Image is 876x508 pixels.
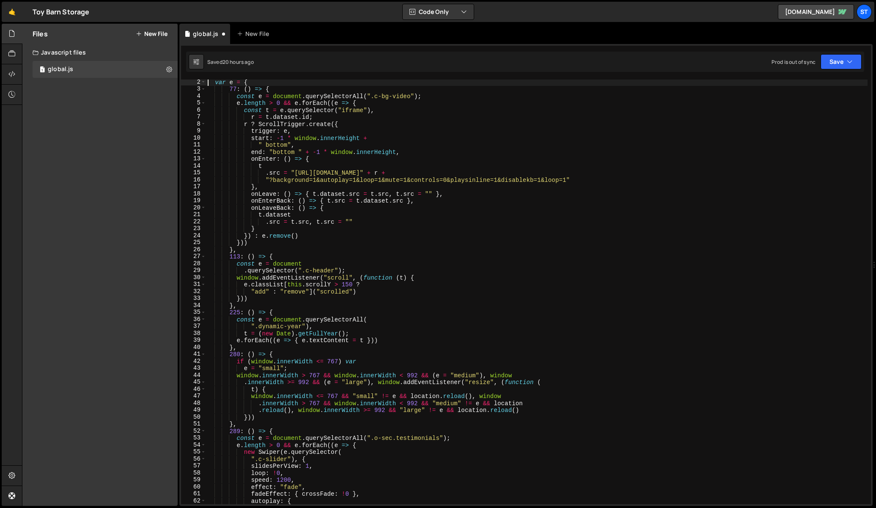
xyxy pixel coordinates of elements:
[181,148,206,156] div: 12
[181,393,206,400] div: 47
[181,135,206,142] div: 10
[181,406,206,414] div: 49
[181,225,206,232] div: 23
[181,379,206,386] div: 45
[181,267,206,274] div: 29
[181,183,206,190] div: 17
[181,456,206,463] div: 56
[181,323,206,330] div: 37
[181,169,206,176] div: 15
[181,79,206,86] div: 2
[181,428,206,435] div: 52
[193,30,218,38] div: global.js
[181,344,206,351] div: 40
[181,483,206,491] div: 60
[181,239,206,246] div: 25
[181,232,206,239] div: 24
[403,4,474,19] button: Code Only
[181,309,206,316] div: 35
[181,295,206,302] div: 33
[181,107,206,114] div: 6
[181,288,206,295] div: 32
[181,204,206,211] div: 20
[181,497,206,505] div: 62
[181,99,206,107] div: 5
[181,365,206,372] div: 43
[181,281,206,288] div: 31
[33,29,48,38] h2: Files
[222,58,254,66] div: 20 hours ago
[181,420,206,428] div: 51
[181,253,206,260] div: 27
[181,190,206,198] div: 18
[48,66,73,73] div: global.js
[181,442,206,449] div: 54
[181,141,206,148] div: 11
[33,61,178,78] div: 16992/46607.js
[33,7,90,17] div: Toy Barn Storage
[181,218,206,225] div: 22
[181,414,206,421] div: 50
[136,30,168,37] button: New File
[181,351,206,358] div: 41
[181,85,206,93] div: 3
[181,462,206,470] div: 57
[181,386,206,393] div: 46
[181,476,206,483] div: 59
[181,260,206,267] div: 28
[181,337,206,344] div: 39
[778,4,854,19] a: [DOMAIN_NAME]
[181,121,206,128] div: 8
[181,434,206,442] div: 53
[181,470,206,477] div: 58
[181,448,206,456] div: 55
[22,44,178,61] div: Javascript files
[2,2,22,22] a: 🤙
[181,400,206,407] div: 48
[181,93,206,100] div: 4
[181,316,206,323] div: 36
[181,246,206,253] div: 26
[181,211,206,218] div: 21
[181,155,206,162] div: 13
[181,162,206,170] div: 14
[181,274,206,281] div: 30
[181,358,206,365] div: 42
[181,302,206,309] div: 34
[181,197,206,204] div: 19
[181,330,206,337] div: 38
[181,372,206,379] div: 44
[772,58,816,66] div: Prod is out of sync
[181,176,206,184] div: 16
[207,58,254,66] div: Saved
[857,4,872,19] a: ST
[821,54,862,69] button: Save
[181,113,206,121] div: 7
[40,67,45,74] span: 1
[181,127,206,135] div: 9
[181,490,206,497] div: 61
[237,30,272,38] div: New File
